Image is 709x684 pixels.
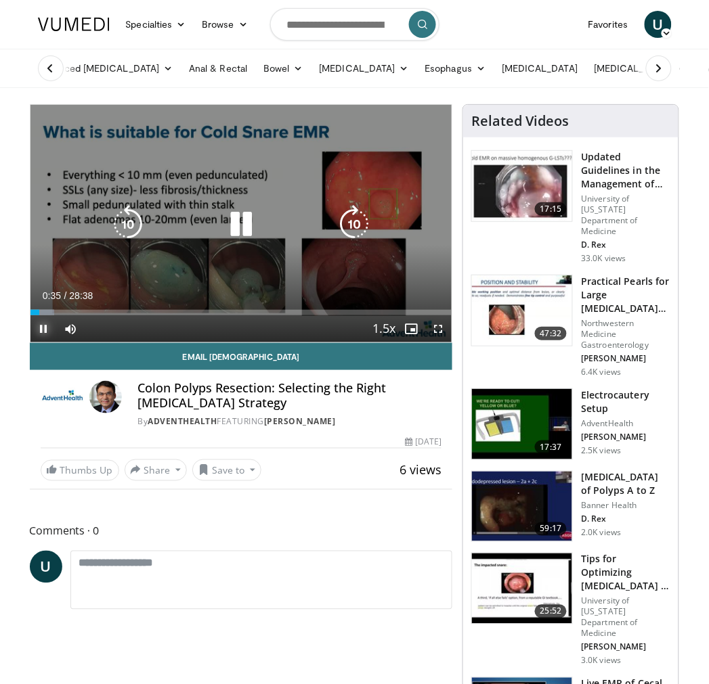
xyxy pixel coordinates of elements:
a: Esophagus [417,55,494,82]
h3: Practical Pearls for Large [MEDICAL_DATA] Resection [581,275,670,315]
p: 2.5K views [581,445,621,456]
a: Advanced [MEDICAL_DATA] [30,55,181,82]
a: U [30,551,62,583]
p: Banner Health [581,501,670,511]
button: Mute [58,315,85,342]
h3: Electrocautery Setup [581,388,670,415]
a: [MEDICAL_DATA] [586,55,691,82]
span: 25:52 [535,605,567,618]
a: Bowel [255,55,311,82]
input: Search topics, interventions [270,8,439,41]
p: AdventHealth [581,418,670,429]
div: Progress Bar [30,310,452,315]
img: 0daeedfc-011e-4156-8487-34fa55861f89.150x105_q85_crop-smart_upscale.jpg [472,275,572,346]
span: 59:17 [535,522,567,536]
a: Favorites [580,11,637,38]
p: 6.4K views [581,367,621,378]
p: 33.0K views [581,253,626,264]
a: Thumbs Up [41,460,119,481]
a: [PERSON_NAME] [264,415,336,427]
p: D. Rex [581,514,670,525]
p: Northwestern Medicine Gastroenterology [581,318,670,350]
h3: [MEDICAL_DATA] of Polyps A to Z [581,471,670,498]
img: 850778bb-8ad9-4cb4-ad3c-34ed2ae53136.150x105_q85_crop-smart_upscale.jpg [472,553,572,624]
img: Avatar [89,381,122,413]
a: AdventHealth [148,415,217,427]
span: 47:32 [535,327,567,340]
img: dfcfcb0d-b871-4e1a-9f0c-9f64970f7dd8.150x105_q85_crop-smart_upscale.jpg [472,151,572,221]
video-js: Video Player [30,105,452,342]
img: AdventHealth [41,381,84,413]
button: Enable picture-in-picture mode [398,315,425,342]
div: [DATE] [405,436,442,448]
img: bf168eeb-0ca8-416e-a810-04a26ed65824.150x105_q85_crop-smart_upscale.jpg [472,472,572,542]
p: [PERSON_NAME] [581,642,670,653]
img: fad971be-1e1b-4bee-8d31-3c0c22ccf592.150x105_q85_crop-smart_upscale.jpg [472,389,572,459]
a: 25:52 Tips for Optimizing [MEDICAL_DATA] (7 Mistakes to Avoid!) University of [US_STATE] Departme... [471,553,670,666]
a: Email [DEMOGRAPHIC_DATA] [30,343,453,370]
a: Browse [194,11,256,38]
h4: Colon Polyps Resection: Selecting the Right [MEDICAL_DATA] Strategy [138,381,442,410]
img: VuMedi Logo [38,18,110,31]
p: D. Rex [581,240,670,250]
span: 6 views [400,462,442,478]
p: [PERSON_NAME] [581,432,670,442]
div: By FEATURING [138,415,442,428]
h3: Updated Guidelines in the Management of Large Colon Polyps: Inspecti… [581,150,670,191]
p: [PERSON_NAME] [581,353,670,364]
button: Fullscreen [425,315,452,342]
a: 17:37 Electrocautery Setup AdventHealth [PERSON_NAME] 2.5K views [471,388,670,460]
p: University of [US_STATE] Department of Medicine [581,193,670,237]
button: Share [125,459,188,481]
span: 28:38 [69,290,93,301]
a: Specialties [118,11,194,38]
span: 0:35 [43,290,61,301]
span: Comments 0 [30,522,453,540]
span: 17:15 [535,202,567,216]
p: 2.0K views [581,528,621,539]
a: Anal & Rectal [181,55,255,82]
p: 3.0K views [581,656,621,666]
a: 47:32 Practical Pearls for Large [MEDICAL_DATA] Resection Northwestern Medicine Gastroenterology ... [471,275,670,378]
p: University of [US_STATE] Department of Medicine [581,596,670,639]
a: U [645,11,672,38]
span: / [64,290,67,301]
a: 17:15 Updated Guidelines in the Management of Large Colon Polyps: Inspecti… University of [US_STA... [471,150,670,264]
a: [MEDICAL_DATA] [494,55,586,82]
a: [MEDICAL_DATA] [311,55,417,82]
a: 59:17 [MEDICAL_DATA] of Polyps A to Z Banner Health D. Rex 2.0K views [471,471,670,543]
h4: Related Videos [471,113,569,129]
button: Playback Rate [370,315,398,342]
button: Save to [192,459,261,481]
span: 17:37 [535,440,567,454]
h3: Tips for Optimizing [MEDICAL_DATA] (7 Mistakes to Avoid!) [581,553,670,593]
button: Pause [30,315,58,342]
